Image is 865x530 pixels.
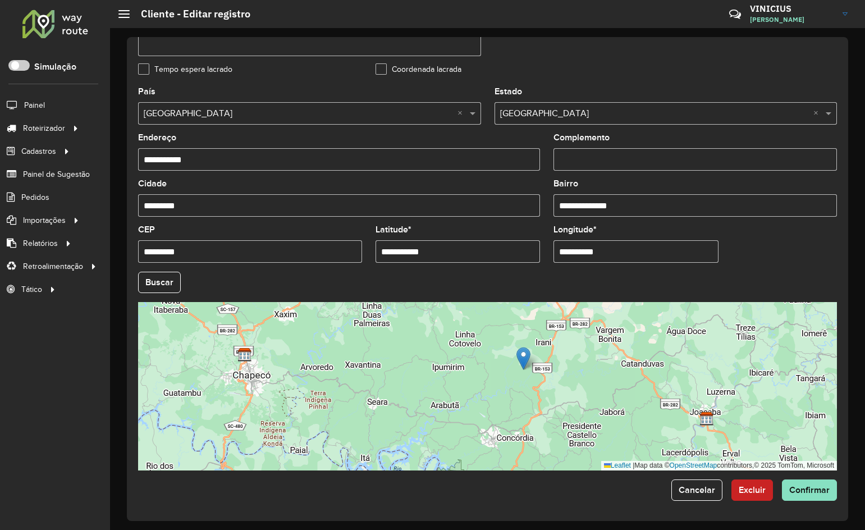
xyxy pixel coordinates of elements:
span: Pedidos [21,191,49,203]
img: ACB Joaçaba [699,412,714,426]
h3: VINICIUS [750,3,834,14]
label: Latitude [376,223,411,236]
span: | [633,462,634,469]
label: Simulação [34,60,76,74]
label: Cidade [138,177,167,190]
h2: Cliente - Editar registro [130,8,250,20]
button: Excluir [731,479,773,501]
span: Importações [23,214,66,226]
span: Cancelar [679,485,715,495]
label: Bairro [553,177,578,190]
a: OpenStreetMap [670,462,717,469]
img: ACB Chapecó [237,348,252,362]
span: Painel [24,99,45,111]
span: Retroalimentação [23,261,83,272]
span: Painel de Sugestão [23,168,90,180]
span: Clear all [813,107,823,120]
span: Clear all [457,107,467,120]
span: Confirmar [789,485,830,495]
label: Endereço [138,131,176,144]
span: Relatórios [23,237,58,249]
label: Longitude [553,223,597,236]
span: Cadastros [21,145,56,157]
img: Marker [516,347,530,370]
a: Leaflet [604,462,631,469]
label: CEP [138,223,155,236]
button: Confirmar [782,479,837,501]
a: Contato Rápido [723,2,747,26]
label: País [138,85,155,98]
span: Excluir [739,485,766,495]
span: Roteirizador [23,122,65,134]
label: Tempo espera lacrado [138,63,232,75]
label: Estado [495,85,522,98]
div: Map data © contributors,© 2025 TomTom, Microsoft [601,461,837,470]
span: Tático [21,284,42,295]
button: Cancelar [671,479,722,501]
button: Buscar [138,272,181,293]
label: Coordenada lacrada [376,63,461,75]
span: [PERSON_NAME] [750,15,834,25]
label: Complemento [553,131,610,144]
